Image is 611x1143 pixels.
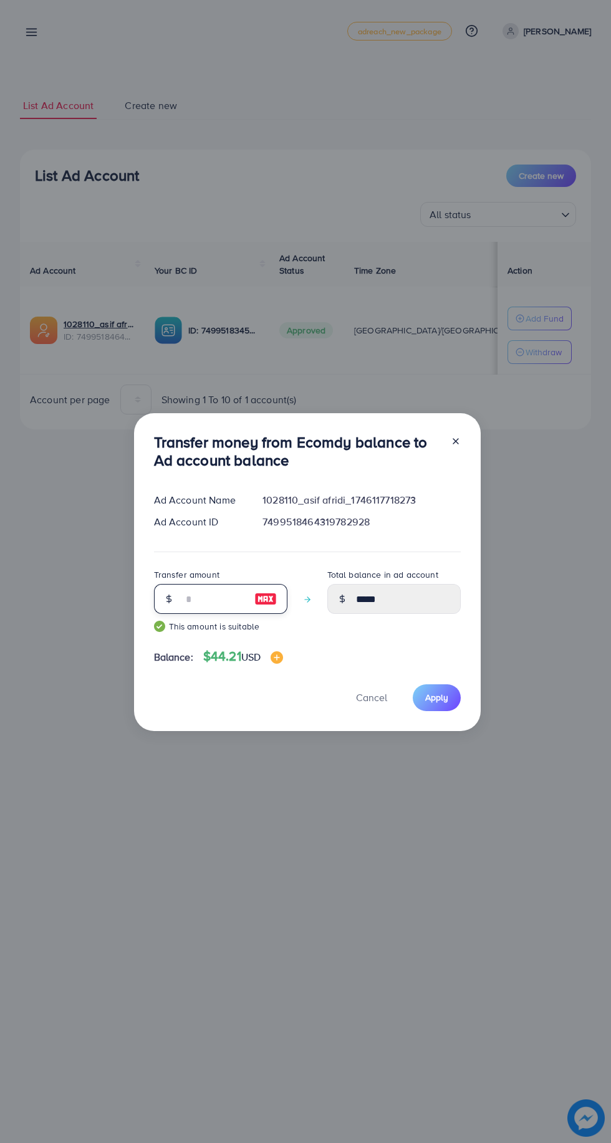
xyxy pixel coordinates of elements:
[154,568,219,581] label: Transfer amount
[253,515,470,529] div: 7499518464319782928
[340,684,403,711] button: Cancel
[271,651,283,664] img: image
[356,691,387,704] span: Cancel
[413,684,461,711] button: Apply
[253,493,470,507] div: 1028110_asif afridi_1746117718273
[327,568,438,581] label: Total balance in ad account
[144,515,253,529] div: Ad Account ID
[241,650,261,664] span: USD
[203,649,283,664] h4: $44.21
[144,493,253,507] div: Ad Account Name
[154,433,441,469] h3: Transfer money from Ecomdy balance to Ad account balance
[425,691,448,704] span: Apply
[254,591,277,606] img: image
[154,621,165,632] img: guide
[154,650,193,664] span: Balance:
[154,620,287,633] small: This amount is suitable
